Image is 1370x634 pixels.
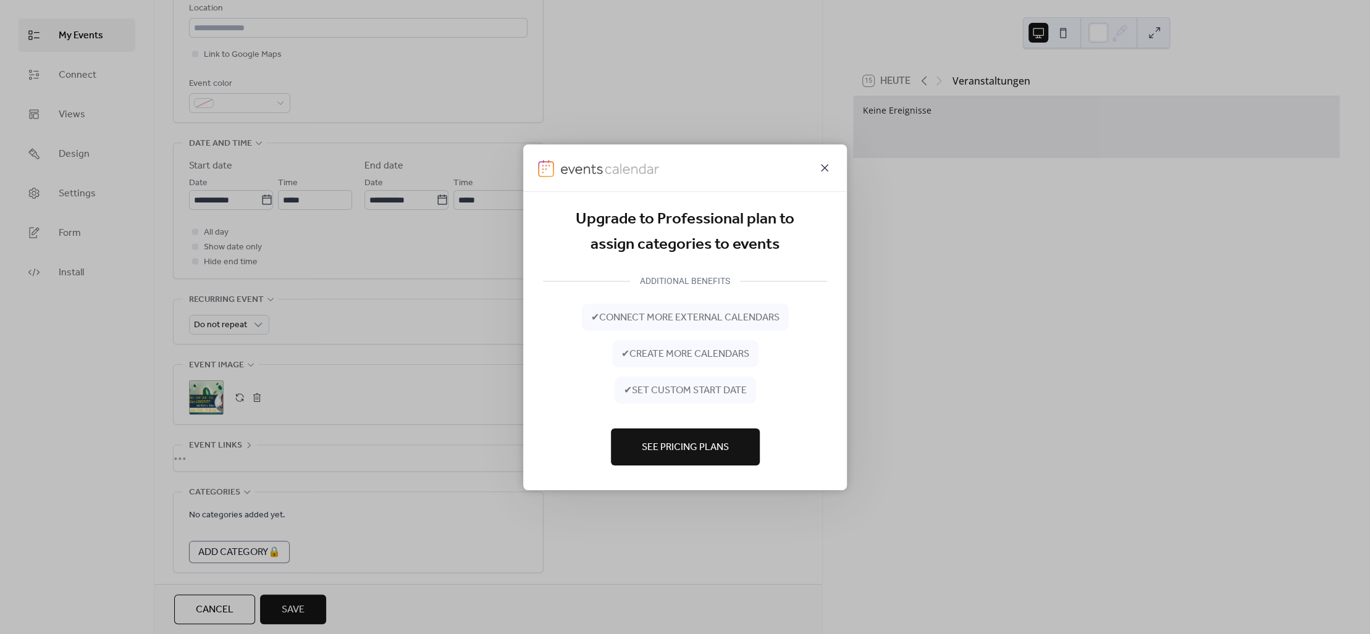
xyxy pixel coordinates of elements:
img: logo-type [560,159,660,177]
button: See Pricing Plans [611,428,760,465]
div: ADDITIONAL BENEFITS [630,273,740,288]
span: ✔ connect more external calendars [591,311,780,325]
div: Upgrade to Professional plan to assign categories to events [543,206,827,257]
span: ✔ set custom start date [624,383,747,398]
img: logo-icon [538,159,554,177]
span: ✔ create more calendars [621,347,749,362]
span: See Pricing Plans [642,440,729,455]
